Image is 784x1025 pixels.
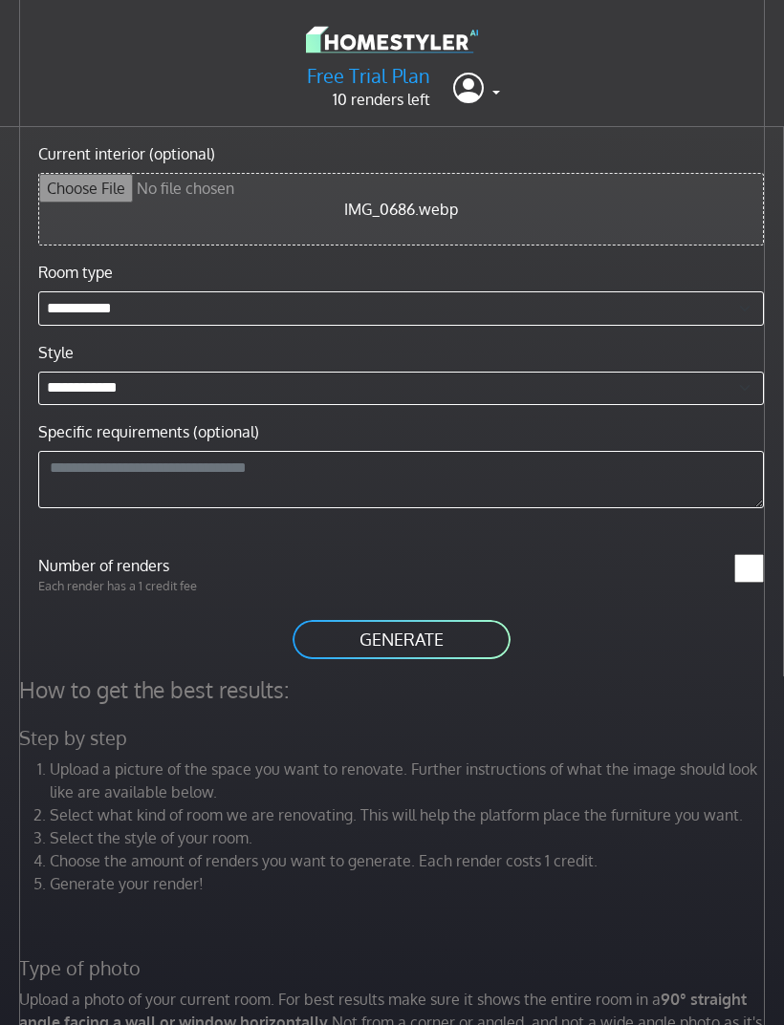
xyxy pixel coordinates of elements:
[291,618,512,661] button: GENERATE
[50,803,770,826] li: Select what kind of room we are renovating. This will help the platform place the furniture you w...
[8,676,781,704] h4: How to get the best results:
[50,872,770,895] li: Generate your render!
[8,956,781,980] h5: Type of photo
[307,64,430,88] h5: Free Trial Plan
[50,849,770,872] li: Choose the amount of renders you want to generate. Each render costs 1 credit.
[50,758,770,803] li: Upload a picture of the space you want to renovate. Further instructions of what the image should...
[306,23,478,56] img: logo-3de290ba35641baa71223ecac5eacb59cb85b4c7fdf211dc9aaecaaee71ea2f8.svg
[50,826,770,849] li: Select the style of your room.
[38,420,259,443] label: Specific requirements (optional)
[38,142,215,165] label: Current interior (optional)
[307,88,430,111] p: 10 renders left
[27,554,402,577] label: Number of renders
[8,726,781,750] h5: Step by step
[38,341,74,364] label: Style
[27,577,402,595] p: Each render has a 1 credit fee
[38,261,113,284] label: Room type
